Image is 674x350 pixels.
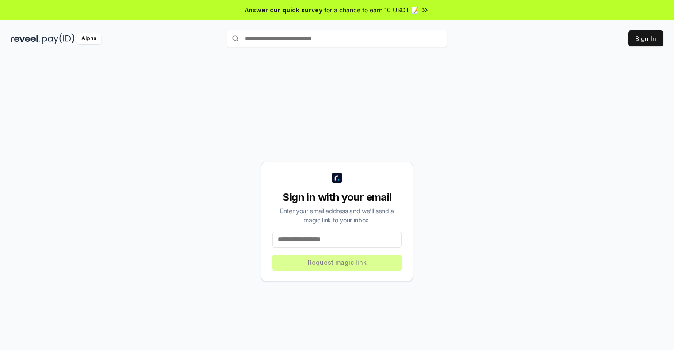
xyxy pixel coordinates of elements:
[628,30,663,46] button: Sign In
[76,33,101,44] div: Alpha
[245,5,322,15] span: Answer our quick survey
[272,206,402,225] div: Enter your email address and we’ll send a magic link to your inbox.
[272,190,402,204] div: Sign in with your email
[11,33,40,44] img: reveel_dark
[324,5,419,15] span: for a chance to earn 10 USDT 📝
[332,173,342,183] img: logo_small
[42,33,75,44] img: pay_id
